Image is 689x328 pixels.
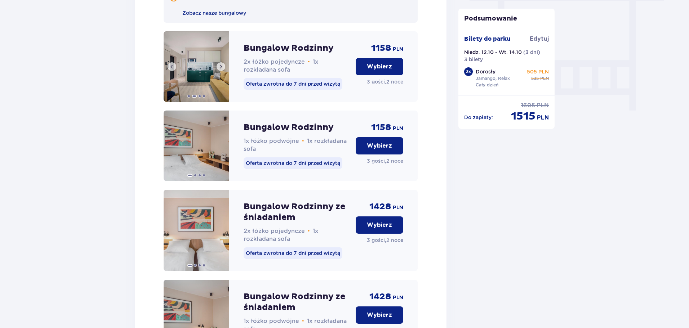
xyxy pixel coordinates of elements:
span: PLN [393,204,403,211]
span: • [308,228,310,235]
div: 3 x [464,67,473,76]
span: 1428 [369,201,391,212]
p: Niedz. 12.10 - Wt. 14.10 [464,49,522,56]
span: • [308,58,310,66]
img: Bungalow Rodzinny ze śniadaniem [164,190,229,271]
span: • [302,138,304,145]
p: 3 gości , 2 noce [367,157,403,165]
p: Dorosły [476,68,495,75]
span: 2x łóżko pojedyncze [244,58,305,65]
span: 2x łóżko pojedyncze [244,228,305,234]
span: Edytuj [530,35,549,43]
p: Bilety do parku [464,35,511,43]
p: Oferta zwrotna do 7 dni przed wizytą [244,157,342,169]
span: 1x łóżko podwójne [244,138,299,144]
span: PLN [393,125,403,132]
p: Oferta zwrotna do 7 dni przed wizytą [244,247,342,259]
p: Wybierz [367,142,392,150]
p: 3 bilety [464,56,483,63]
span: 1158 [371,122,391,133]
span: 1428 [369,291,391,302]
span: PLN [393,46,403,53]
span: • [302,318,304,325]
span: 1515 [511,109,535,123]
p: Wybierz [367,63,392,71]
p: ( 3 dni ) [523,49,540,56]
p: Wybierz [367,311,392,319]
p: Bungalow Rodzinny ze śniadaniem [244,291,350,313]
p: Jamango, Relax [476,75,510,82]
a: Zobacz nasze bungalowy [182,9,246,17]
button: Wybierz [356,306,403,324]
span: 1158 [371,43,391,54]
p: Bungalow Rodzinny [244,122,334,133]
p: Cały dzień [476,82,498,88]
p: Bungalow Rodzinny [244,43,334,54]
p: Do zapłaty : [464,114,493,121]
p: Wybierz [367,221,392,229]
p: Oferta zwrotna do 7 dni przed wizytą [244,78,342,90]
p: 3 gości , 2 noce [367,237,403,244]
span: Zobacz nasze bungalowy [182,10,246,16]
span: PLN [393,294,403,301]
p: Podsumowanie [458,14,555,23]
p: 505 PLN [527,68,549,75]
p: 3 gości , 2 noce [367,78,403,85]
span: 1x łóżko podwójne [244,318,299,324]
span: PLN [540,75,549,82]
p: Bungalow Rodzinny ze śniadaniem [244,201,350,223]
span: 535 [531,75,539,82]
span: PLN [537,114,549,122]
button: Wybierz [356,58,403,75]
img: Bungalow Rodzinny [164,111,229,181]
button: Wybierz [356,137,403,154]
img: Bungalow Rodzinny [164,31,229,102]
span: PLN [537,102,549,109]
button: Wybierz [356,216,403,234]
span: 1605 [521,102,535,109]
